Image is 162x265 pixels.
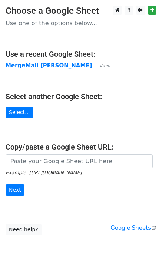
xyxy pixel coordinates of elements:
[6,142,156,151] h4: Copy/paste a Google Sheet URL:
[6,6,156,16] h3: Choose a Google Sheet
[6,170,82,175] small: Example: [URL][DOMAIN_NAME]
[110,225,156,231] a: Google Sheets
[92,62,110,69] a: View
[6,224,42,235] a: Need help?
[6,19,156,27] p: Use one of the options below...
[6,154,153,168] input: Paste your Google Sheet URL here
[99,63,110,68] small: View
[6,50,156,58] h4: Use a recent Google Sheet:
[6,92,156,101] h4: Select another Google Sheet:
[6,184,24,196] input: Next
[6,62,92,69] a: MergeMail [PERSON_NAME]
[6,107,33,118] a: Select...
